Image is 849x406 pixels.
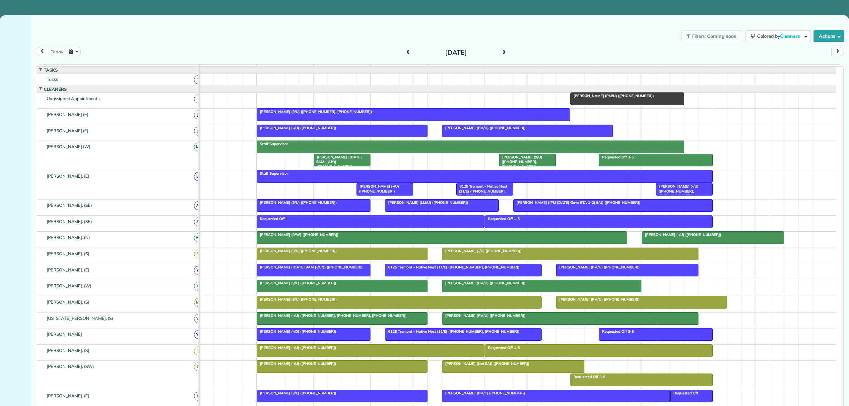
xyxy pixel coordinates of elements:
[256,265,363,269] span: [PERSON_NAME] ([DATE] 9AM (-/U*)) ([PHONE_NUMBER])
[194,250,203,259] span: B(
[45,96,101,101] span: Unassigned Appointments
[641,232,721,237] span: [PERSON_NAME] (-/U) ([PHONE_NUMBER])
[257,66,269,71] span: 9am
[48,47,66,56] button: today
[385,329,520,334] span: 6125 Tremont - Native Nest (11/E) ([PHONE_NUMBER], [PHONE_NUMBER])
[814,30,844,42] button: Actions
[599,66,611,71] span: 3pm
[256,249,337,253] span: [PERSON_NAME] (9/U) ([PHONE_NUMBER])
[194,330,203,339] span: YC
[194,298,203,307] span: M(
[200,66,212,71] span: 8am
[256,171,288,176] span: Staff Supervisor
[770,66,782,71] span: 6pm
[45,77,59,82] span: Tasks
[256,126,336,130] span: [PERSON_NAME] (-/U) ([PHONE_NUMBER])
[194,127,203,136] span: J(
[45,348,91,353] span: [PERSON_NAME]. (S)
[385,200,468,205] span: [PERSON_NAME] (LM/U) ([PHONE_NUMBER])
[45,173,91,179] span: [PERSON_NAME]. (E)
[831,47,844,56] button: next
[194,143,203,151] span: M(
[513,200,641,205] span: [PERSON_NAME] ((PM [DATE] Gave ETA 1-2) 9/U) ([PHONE_NUMBER])
[780,33,801,39] span: Cleaners
[314,66,329,71] span: 10am
[256,313,407,318] span: [PERSON_NAME] (-/U) ([PHONE_NUMBER], [PHONE_NUMBER], [PHONE_NUMBER])
[415,49,497,56] h2: [DATE]
[194,392,203,401] span: L(
[256,232,339,237] span: [PERSON_NAME] (9/W) ([PHONE_NUMBER])
[485,345,520,350] span: Requested Off 1-5
[194,282,203,291] span: L(
[194,75,203,84] span: T
[371,66,386,71] span: 11am
[194,217,203,226] span: A(
[45,219,93,224] span: [PERSON_NAME]. (SE)
[45,393,91,398] span: [PERSON_NAME]. (E)
[194,346,203,355] span: I(
[442,281,526,285] span: [PERSON_NAME] (PM/U) ([PHONE_NUMBER])
[707,33,737,39] span: Coming soon
[485,216,520,221] span: Requested Off 1-5
[45,203,93,208] span: [PERSON_NAME]. (SE)
[499,155,542,169] span: [PERSON_NAME] (9/U) ([PHONE_NUMBER], [PHONE_NUMBER])
[194,172,203,181] span: B(
[36,47,48,56] button: prev
[45,251,91,256] span: [PERSON_NAME]. (S)
[256,281,336,285] span: [PERSON_NAME] (9/E) ([PHONE_NUMBER])
[757,33,802,39] span: Colored by
[45,364,95,369] span: [PERSON_NAME]. (SW)
[670,391,698,395] span: Requested Off
[256,361,336,366] span: [PERSON_NAME] (-/U) ([PHONE_NUMBER])
[45,128,90,133] span: [PERSON_NAME] (E)
[256,216,285,221] span: Requested Off
[656,184,698,198] span: [PERSON_NAME] (-/U) ([PHONE_NUMBER], [PHONE_NUMBER])
[442,391,525,395] span: [PERSON_NAME] (PM/E) ([PHONE_NUMBER])
[256,142,288,146] span: Staff Supervisor
[194,314,203,323] span: V(
[45,112,90,117] span: [PERSON_NAME] (E)
[599,155,634,159] span: Requested Off 3-5
[385,265,520,269] span: 6125 Tremont - Native Nest (11/E) ([PHONE_NUMBER], [PHONE_NUMBER])
[256,200,337,205] span: [PERSON_NAME] (9/U) ([PHONE_NUMBER])
[45,331,84,337] span: [PERSON_NAME]
[194,362,203,371] span: Z(
[313,155,361,169] span: [PERSON_NAME] ([DATE] 9AM (-/U*)) ([PHONE_NUMBER])
[194,94,203,103] span: !
[256,329,336,334] span: [PERSON_NAME] (-/D) ([PHONE_NUMBER])
[45,144,92,149] span: [PERSON_NAME] (W)
[692,33,706,39] span: Filters:
[456,184,507,198] span: 6125 Tremont - Native Nest (11/E) ([PHONE_NUMBER], [PHONE_NUMBER])
[42,87,68,92] span: Cleaners
[428,66,442,71] span: 12pm
[45,267,91,272] span: [PERSON_NAME]. (E)
[442,313,526,318] span: [PERSON_NAME] (PM/U) ([PHONE_NUMBER])
[746,30,811,42] button: Colored byCleaners
[256,297,337,302] span: [PERSON_NAME] (9/U) ([PHONE_NUMBER])
[194,266,203,275] span: Y(
[556,297,640,302] span: [PERSON_NAME] (PM/U) ([PHONE_NUMBER])
[570,375,606,379] span: Requested Off 3-5
[45,235,91,240] span: [PERSON_NAME]. (N)
[256,391,336,395] span: [PERSON_NAME] (9/E) ([PHONE_NUMBER])
[442,361,530,366] span: [PERSON_NAME] (Not 9/U) ([PHONE_NUMBER])
[542,66,554,71] span: 2pm
[485,66,496,71] span: 1pm
[713,66,725,71] span: 5pm
[570,93,654,98] span: [PERSON_NAME] (PM/U) ([PHONE_NUMBER])
[45,299,91,305] span: [PERSON_NAME]. (S)
[45,283,93,288] span: [PERSON_NAME]. (W)
[442,249,522,253] span: [PERSON_NAME] (-/U) ([PHONE_NUMBER])
[194,233,203,242] span: W(
[256,345,336,350] span: [PERSON_NAME] (-/U) ([PHONE_NUMBER])
[656,66,668,71] span: 4pm
[556,265,640,269] span: [PERSON_NAME] (PM/U) ([PHONE_NUMBER])
[356,184,399,193] span: [PERSON_NAME] (-/U) ([PHONE_NUMBER])
[194,201,203,210] span: A(
[442,126,526,130] span: [PERSON_NAME] (PM/U) ([PHONE_NUMBER])
[256,109,372,114] span: [PERSON_NAME] (9/U) ([PHONE_NUMBER], [PHONE_NUMBER])
[194,110,203,119] span: J(
[42,67,59,73] span: Tasks
[599,329,634,334] span: Requested Off 3-5
[45,316,114,321] span: [US_STATE][PERSON_NAME]. (S)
